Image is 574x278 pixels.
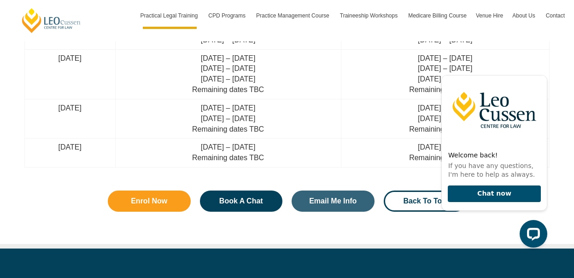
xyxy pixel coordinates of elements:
a: Venue Hire [471,2,508,29]
a: Enrol Now [108,191,191,212]
a: Book A Chat [200,191,283,212]
td: [DATE] – [DATE] Remaining dates TBC [341,139,549,168]
td: [DATE] [25,139,116,168]
td: [DATE] – [DATE] [DATE] – [DATE] [DATE] – [DATE] Remaining dates TBC [341,49,549,99]
a: Medicare Billing Course [404,2,471,29]
a: About Us [508,2,541,29]
iframe: LiveChat chat widget [434,58,551,255]
a: [PERSON_NAME] Centre for Law [21,7,82,34]
span: Back To Top [403,197,446,205]
td: [DATE] – [DATE] [DATE] – [DATE] [DATE] – [DATE] Remaining dates TBC [115,49,341,99]
td: [DATE] – [DATE] [DATE] – [DATE] Remaining dates TBC [341,99,549,139]
a: Back To Top [384,191,467,212]
a: Email Me Info [292,191,375,212]
a: Contact [541,2,569,29]
span: Email Me Info [309,197,357,205]
td: [DATE] [25,49,116,99]
a: CPD Programs [204,2,252,29]
span: Book A Chat [219,197,263,205]
a: Traineeship Workshops [335,2,404,29]
a: Practice Management Course [252,2,335,29]
td: [DATE] – [DATE] [DATE] – [DATE] Remaining dates TBC [115,99,341,139]
a: Practical Legal Training [136,2,204,29]
span: Enrol Now [131,197,167,205]
td: [DATE] [25,99,116,139]
td: [DATE] – [DATE] Remaining dates TBC [115,139,341,168]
